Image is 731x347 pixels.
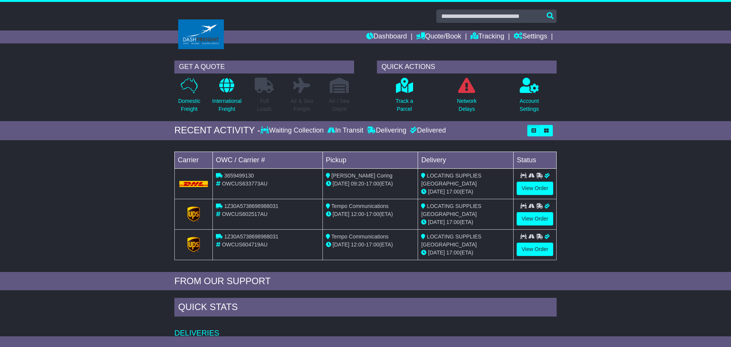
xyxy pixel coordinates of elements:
[174,298,557,318] div: Quick Stats
[517,212,553,225] a: View Order
[418,152,514,168] td: Delivery
[255,97,274,113] p: Full Loads
[212,77,242,117] a: InternationalFreight
[178,77,201,117] a: DomesticFreight
[290,97,313,113] p: Air & Sea Freight
[396,97,413,113] p: Track a Parcel
[519,77,539,117] a: AccountSettings
[514,152,557,168] td: Status
[179,181,208,187] img: DHL.png
[428,219,445,225] span: [DATE]
[333,241,350,248] span: [DATE]
[329,97,350,113] p: Air / Sea Depot
[351,241,364,248] span: 12:00
[331,203,388,209] span: Tempo Communications
[421,188,510,196] div: (ETA)
[174,318,557,338] td: Deliveries
[520,97,539,113] p: Account Settings
[326,241,415,249] div: - (ETA)
[178,97,200,113] p: Domestic Freight
[333,211,350,217] span: [DATE]
[187,237,200,252] img: GetCarrierServiceLogo
[322,152,418,168] td: Pickup
[260,126,326,135] div: Waiting Collection
[471,30,504,43] a: Tracking
[366,241,379,248] span: 17:00
[175,152,213,168] td: Carrier
[456,77,477,117] a: NetworkDelays
[351,211,364,217] span: 12:00
[395,77,413,117] a: Track aParcel
[224,233,278,240] span: 1Z30A5738698988031
[187,206,200,222] img: GetCarrierServiceLogo
[365,126,408,135] div: Delivering
[421,203,481,217] span: LOCATING SUPPLIES [GEOGRAPHIC_DATA]
[222,181,268,187] span: OWCUS633773AU
[446,219,460,225] span: 17:00
[174,276,557,287] div: FROM OUR SUPPORT
[514,30,547,43] a: Settings
[366,181,379,187] span: 17:00
[326,180,415,188] div: - (ETA)
[332,173,393,179] span: [PERSON_NAME] Coring
[326,126,365,135] div: In Transit
[212,97,241,113] p: International Freight
[213,152,323,168] td: OWC / Carrier #
[446,189,460,195] span: 17:00
[377,61,557,74] div: QUICK ACTIONS
[366,211,379,217] span: 17:00
[416,30,461,43] a: Quote/Book
[428,249,445,256] span: [DATE]
[446,249,460,256] span: 17:00
[174,61,354,74] div: GET A QUOTE
[224,203,278,209] span: 1Z30A5738698988031
[331,233,388,240] span: Tempo Communications
[351,181,364,187] span: 09:20
[366,30,407,43] a: Dashboard
[408,126,446,135] div: Delivered
[421,173,481,187] span: LOCATING SUPPLIES [GEOGRAPHIC_DATA]
[421,249,510,257] div: (ETA)
[517,243,553,256] a: View Order
[222,211,268,217] span: OWCUS602517AU
[421,233,481,248] span: LOCATING SUPPLIES [GEOGRAPHIC_DATA]
[457,97,476,113] p: Network Delays
[421,218,510,226] div: (ETA)
[428,189,445,195] span: [DATE]
[222,241,268,248] span: OWCUS604719AU
[224,173,254,179] span: 3659499130
[174,125,260,136] div: RECENT ACTIVITY -
[333,181,350,187] span: [DATE]
[326,210,415,218] div: - (ETA)
[517,182,553,195] a: View Order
